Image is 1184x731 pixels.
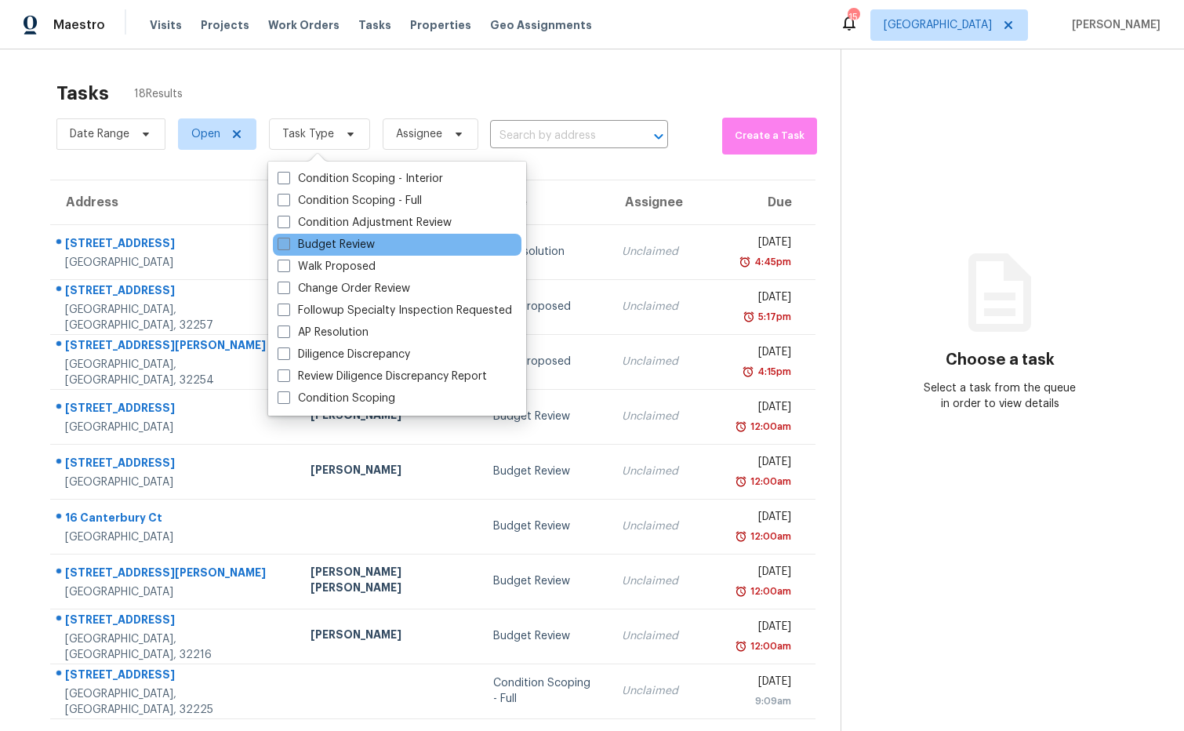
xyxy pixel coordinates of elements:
label: Walk Proposed [278,259,376,275]
th: Type [481,180,610,224]
div: Walk Proposed [493,354,597,369]
div: Budget Review [493,628,597,644]
div: [PERSON_NAME] [PERSON_NAME] [311,564,468,599]
span: Task Type [282,126,334,142]
input: Search by address [490,124,624,148]
img: Overdue Alarm Icon [735,638,747,654]
label: Followup Specialty Inspection Requested [278,303,512,318]
span: Open [191,126,220,142]
th: Due [725,180,815,224]
span: Visits [150,17,182,33]
div: [STREET_ADDRESS] [65,400,285,420]
label: Condition Scoping - Interior [278,171,443,187]
label: Condition Adjustment Review [278,215,452,231]
span: Projects [201,17,249,33]
div: [DATE] [738,399,790,419]
label: Review Diligence Discrepancy Report [278,369,487,384]
img: Overdue Alarm Icon [739,254,751,270]
div: [GEOGRAPHIC_DATA], [GEOGRAPHIC_DATA], 32257 [65,302,285,333]
span: Assignee [396,126,442,142]
div: Unclaimed [622,464,713,479]
div: Condition Scoping - Full [493,675,597,707]
span: [PERSON_NAME] [1066,17,1160,33]
div: 12:00am [747,529,791,544]
label: Condition Scoping [278,391,395,406]
label: Change Order Review [278,281,410,296]
span: [GEOGRAPHIC_DATA] [884,17,992,33]
div: 4:15pm [754,364,791,380]
span: Maestro [53,17,105,33]
span: Tasks [358,20,391,31]
div: [DATE] [738,509,790,529]
div: Unclaimed [622,409,713,424]
div: [STREET_ADDRESS] [65,667,285,686]
div: Unclaimed [622,244,713,260]
div: [DATE] [738,564,790,584]
img: Overdue Alarm Icon [735,529,747,544]
div: [STREET_ADDRESS] [65,455,285,475]
span: 18 Results [134,86,183,102]
div: 12:00am [747,474,791,489]
label: Diligence Discrepancy [278,347,410,362]
th: Assignee [609,180,725,224]
div: [PERSON_NAME] [311,627,468,646]
div: [GEOGRAPHIC_DATA], [GEOGRAPHIC_DATA], 32254 [65,357,285,388]
div: [GEOGRAPHIC_DATA], [GEOGRAPHIC_DATA], 32216 [65,631,285,663]
div: [STREET_ADDRESS] [65,235,285,255]
img: Overdue Alarm Icon [735,474,747,489]
div: 9:09am [738,693,790,709]
div: 4:45pm [751,254,791,270]
div: [GEOGRAPHIC_DATA] [65,420,285,435]
div: [GEOGRAPHIC_DATA], [GEOGRAPHIC_DATA], 32225 [65,686,285,718]
div: [STREET_ADDRESS][PERSON_NAME] [65,337,285,357]
div: [GEOGRAPHIC_DATA] [65,584,285,600]
div: Unclaimed [622,299,713,315]
div: Budget Review [493,573,597,589]
span: Create a Task [730,127,809,145]
div: Select a task from the queue in order to view details [921,380,1080,412]
button: Create a Task [722,118,817,155]
span: Work Orders [268,17,340,33]
div: [DATE] [738,344,790,364]
div: [DATE] [738,289,790,309]
div: Unclaimed [622,628,713,644]
div: 5:17pm [755,309,791,325]
div: 15 [848,9,859,25]
div: [DATE] [738,674,790,693]
div: [GEOGRAPHIC_DATA] [65,529,285,545]
label: Condition Scoping - Full [278,193,422,209]
div: [STREET_ADDRESS][PERSON_NAME] [65,565,285,584]
label: AP Resolution [278,325,369,340]
div: Budget Review [493,464,597,479]
img: Overdue Alarm Icon [735,584,747,599]
img: Overdue Alarm Icon [743,309,755,325]
div: 12:00am [747,584,791,599]
div: [PERSON_NAME] [311,462,468,482]
div: Unclaimed [622,573,713,589]
div: Unclaimed [622,518,713,534]
div: Ap Resolution [493,244,597,260]
h2: Tasks [56,85,109,101]
th: Address [50,180,298,224]
div: [DATE] [738,235,790,254]
div: Budget Review [493,409,597,424]
div: [STREET_ADDRESS] [65,612,285,631]
span: Date Range [70,126,129,142]
div: Budget Review [493,518,597,534]
div: [GEOGRAPHIC_DATA] [65,475,285,490]
div: [DATE] [738,454,790,474]
div: Walk Proposed [493,299,597,315]
div: 12:00am [747,638,791,654]
div: [STREET_ADDRESS] [65,282,285,302]
div: Unclaimed [622,354,713,369]
button: Open [648,125,670,147]
div: Unclaimed [622,683,713,699]
div: [DATE] [738,619,790,638]
div: 16 Canterbury Ct [65,510,285,529]
img: Overdue Alarm Icon [735,419,747,435]
div: [GEOGRAPHIC_DATA] [65,255,285,271]
span: Geo Assignments [490,17,592,33]
span: Properties [410,17,471,33]
img: Overdue Alarm Icon [742,364,754,380]
div: 12:00am [747,419,791,435]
